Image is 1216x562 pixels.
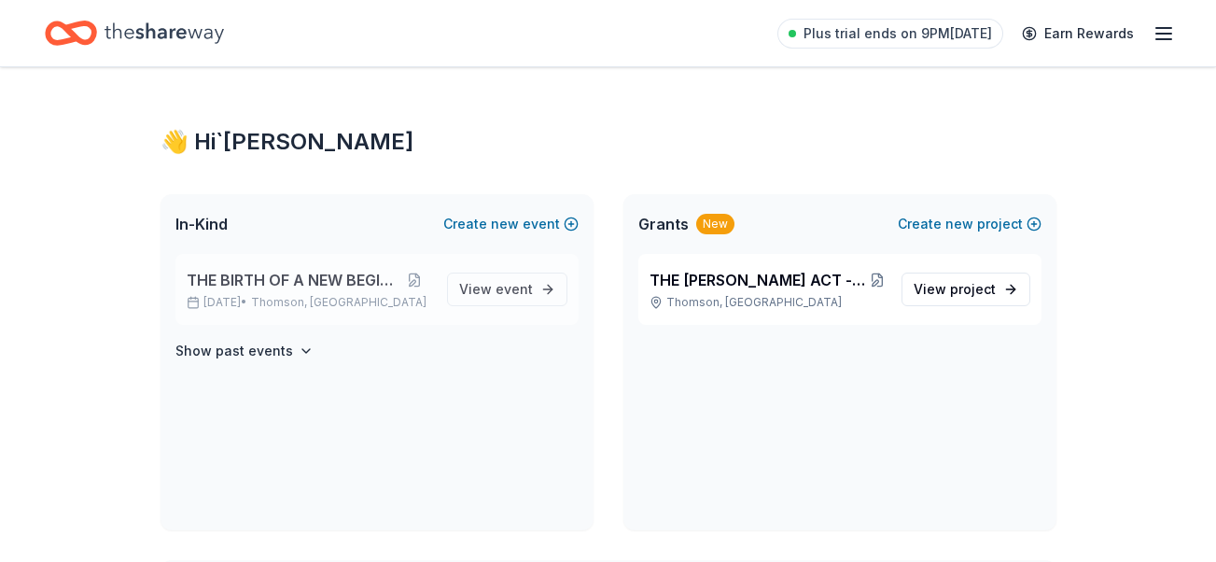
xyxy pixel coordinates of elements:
span: THE BIRTH OF A NEW BEGINING [187,269,398,291]
span: event [496,281,533,297]
a: Earn Rewards [1011,17,1145,50]
p: [DATE] • [187,295,432,310]
div: 👋 Hi `[PERSON_NAME] [161,127,1056,157]
span: Grants [638,213,689,235]
a: Home [45,11,224,55]
span: Thomson, [GEOGRAPHIC_DATA] [251,295,426,310]
p: Thomson, [GEOGRAPHIC_DATA] [650,295,887,310]
span: View [914,278,996,301]
span: project [950,281,996,297]
span: THE [PERSON_NAME] ACT -- LIFE RECOVERY HOME STARTUP [650,269,868,291]
span: new [945,213,973,235]
span: Plus trial ends on 9PM[DATE] [804,22,992,45]
h4: Show past events [175,340,293,362]
a: View event [447,273,567,306]
a: Plus trial ends on 9PM[DATE] [777,19,1003,49]
span: new [491,213,519,235]
span: View [459,278,533,301]
button: Createnewproject [898,213,1041,235]
button: Createnewevent [443,213,579,235]
span: In-Kind [175,213,228,235]
div: New [696,214,734,234]
a: View project [902,273,1030,306]
button: Show past events [175,340,314,362]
